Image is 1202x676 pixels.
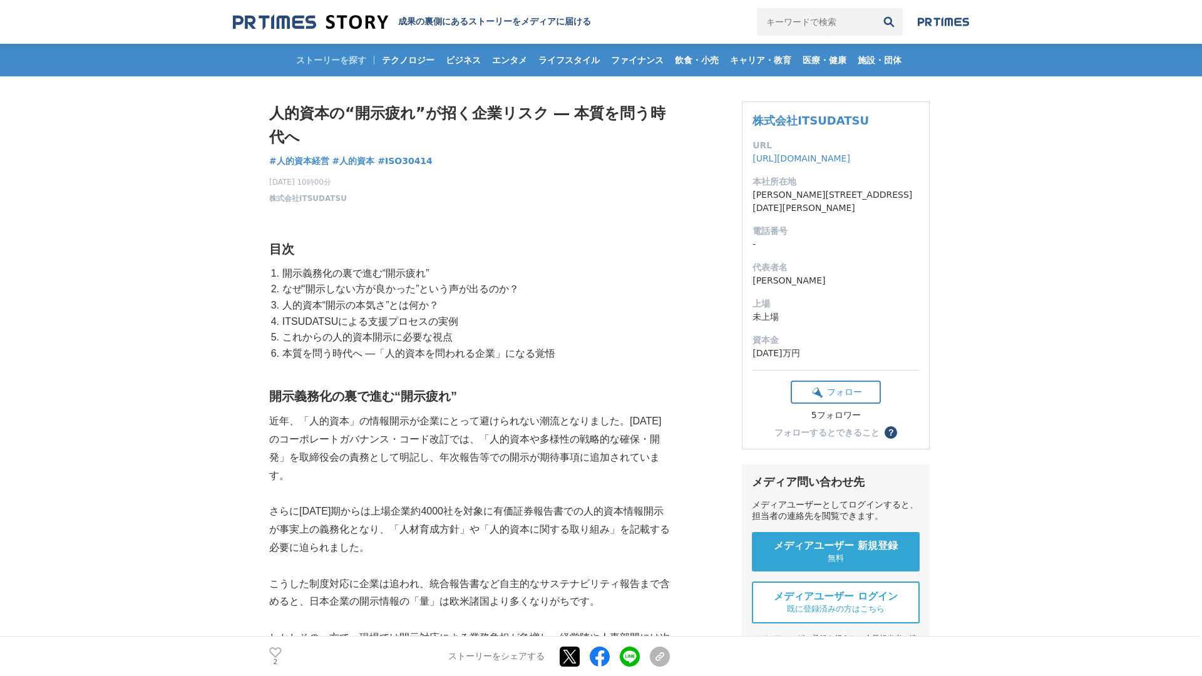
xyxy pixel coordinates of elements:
[378,155,433,166] span: #ISO30414
[725,44,796,76] a: キャリア・教育
[279,314,670,330] li: ITSUDATSUによる支援プロセスの実例
[753,334,919,347] dt: 資本金
[279,281,670,297] li: なぜ“開示しない方が良かった”という声が出るのか？
[279,346,670,362] li: 本質を問う時代へ ―「人的資本を問われる企業」になる覚悟
[752,581,920,623] a: メディアユーザー ログイン 既に登録済みの方はこちら
[752,499,920,522] div: メディアユーザーとしてログインすると、担当者の連絡先を閲覧できます。
[798,44,851,76] a: 医療・健康
[269,193,347,204] a: 株式会社ITSUDATSU
[269,389,457,403] strong: 開示義務化の裏で進む“開示疲れ”
[886,428,895,437] span: ？
[269,659,282,665] p: 2
[753,114,869,127] a: 株式会社ITSUDATSU
[441,44,486,76] a: ビジネス
[533,44,605,76] a: ライフスタイル
[752,474,920,489] div: メディア問い合わせ先
[279,297,670,314] li: 人的資本“開示の本気さ”とは何か？
[853,54,907,66] span: 施設・団体
[398,16,591,28] h2: 成果の裏側にあるストーリーをメディアに届ける
[753,188,919,215] dd: [PERSON_NAME][STREET_ADDRESS][DATE][PERSON_NAME]
[774,590,898,603] span: メディアユーザー ログイン
[332,155,375,168] a: #人的資本
[448,651,545,662] p: ストーリーをシェアする
[377,54,439,66] span: テクノロジー
[377,44,439,76] a: テクノロジー
[269,242,294,256] strong: 目次
[885,426,897,439] button: ？
[753,153,850,163] a: [URL][DOMAIN_NAME]
[332,155,375,166] span: #人的資本
[269,575,670,612] p: こうした制度対応に企業は追われ、統合報告書など自主的なサステナビリティ報告まで含めると、日本企業の開示情報の「量」は欧米諸国より多くなりがちです。
[757,8,875,36] input: キーワードで検索
[853,44,907,76] a: 施設・団体
[269,101,670,150] h1: 人的資本の“開示疲れ”が招く企業リスク ― 本質を問う時代へ
[441,54,486,66] span: ビジネス
[269,155,329,166] span: #人的資本経営
[753,297,919,310] dt: 上場
[269,177,347,188] span: [DATE] 10時00分
[798,54,851,66] span: 医療・健康
[670,54,724,66] span: 飲食・小売
[774,540,898,553] span: メディアユーザー 新規登録
[875,8,903,36] button: 検索
[753,274,919,287] dd: [PERSON_NAME]
[725,54,796,66] span: キャリア・教育
[753,347,919,360] dd: [DATE]万円
[279,329,670,346] li: これからの人的資本開示に必要な視点
[487,54,532,66] span: エンタメ
[269,629,670,665] p: しかしその一方で、現場では開示対応による業務負担が急増し、経営陣や人事部門には次第に が広がっています。
[791,381,881,404] button: フォロー
[269,155,329,168] a: #人的資本経営
[233,14,388,31] img: 成果の裏側にあるストーリーをメディアに届ける
[487,44,532,76] a: エンタメ
[918,17,969,27] img: prtimes
[752,532,920,571] a: メディアユーザー 新規登録 無料
[774,428,880,437] div: フォローするとできること
[233,14,591,31] a: 成果の裏側にあるストーリーをメディアに届ける 成果の裏側にあるストーリーをメディアに届ける
[828,553,844,564] span: 無料
[378,155,433,168] a: #ISO30414
[791,410,881,421] div: 5フォロワー
[533,54,605,66] span: ライフスタイル
[753,310,919,324] dd: 未上場
[753,225,919,238] dt: 電話番号
[269,412,670,484] p: 近年、「人的資本」の情報開示が企業にとって避けられない潮流となりました。[DATE]のコーポレートガバナンス・コード改訂では、「人的資本や多様性の戦略的な確保・開発」を取締役会の責務として明記し...
[787,603,885,615] span: 既に登録済みの方はこちら
[606,54,669,66] span: ファイナンス
[269,503,670,556] p: さらに[DATE]期からは上場企業約4000社を対象に有価証券報告書での人的資本情報開示が事実上の義務化となり、「人材育成方針」や「人的資本に関する取り組み」を記載する必要に迫られました。
[753,175,919,188] dt: 本社所在地
[279,265,670,282] li: 開示義務化の裏で進む“開示疲れ”
[753,139,919,152] dt: URL
[753,238,919,251] dd: -
[670,44,724,76] a: 飲食・小売
[606,44,669,76] a: ファイナンス
[753,261,919,274] dt: 代表者名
